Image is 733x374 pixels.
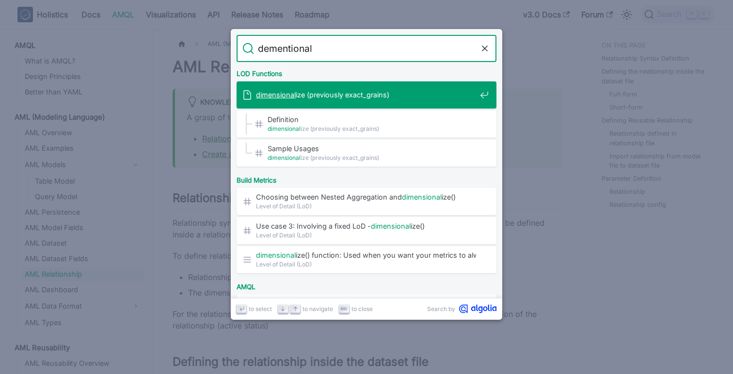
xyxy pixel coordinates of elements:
[256,202,476,211] span: Level of Detail (LoD)
[256,251,296,259] mark: dimensional
[268,153,476,162] span: ize (previously exact_grains)
[268,125,301,132] mark: dimensional
[249,304,272,313] span: to select
[268,144,476,153] span: Sample Usages​
[237,246,496,273] a: dimensionalize() function: Used when you want your metrics to always …Level of Detail (LoD)
[235,169,498,188] div: Build Metrics
[351,304,373,313] span: to close
[427,304,455,313] span: Search by
[292,305,299,312] svg: Arrow up
[235,62,498,81] div: LOD Functions
[238,305,245,312] svg: Enter key
[256,91,296,99] mark: dimensional
[256,221,476,231] span: Use case 3: Involving a fixed LoD - ize()​
[237,140,496,167] a: Sample Usages​dimensionalize (previously exact_grains)
[340,305,348,312] svg: Escape key
[256,231,476,240] span: Level of Detail (LoD)
[427,304,496,313] a: Search byAlgolia
[279,305,287,312] svg: Arrow down
[402,193,442,201] mark: dimensional
[256,192,476,202] span: Choosing between Nested Aggregation and ize()​
[256,260,476,269] span: Level of Detail (LoD)
[237,217,496,244] a: Use case 3: Involving a fixed LoD -dimensionalize()​Level of Detail (LoD)
[268,115,476,124] span: Definition​
[237,110,496,138] a: Definition​dimensionalize (previously exact_grains)
[371,222,411,230] mark: dimensional
[237,188,496,215] a: Choosing between Nested Aggregation anddimensionalize()​Level of Detail (LoD)
[303,304,333,313] span: to navigate
[237,295,496,322] a: ERR-209:Dimensionalize not allowed here​AQL Error Reference
[256,250,476,260] span: ize() function: Used when you want your metrics to always …
[237,81,496,109] a: dimensionalize (previously exact_grains)
[268,154,301,161] mark: dimensional
[479,43,491,54] button: Clear the query
[268,124,476,133] span: ize (previously exact_grains)
[256,90,476,99] span: ize (previously exact_grains)
[235,275,498,295] div: AMQL
[254,35,479,62] input: Search docs
[459,304,496,313] svg: Algolia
